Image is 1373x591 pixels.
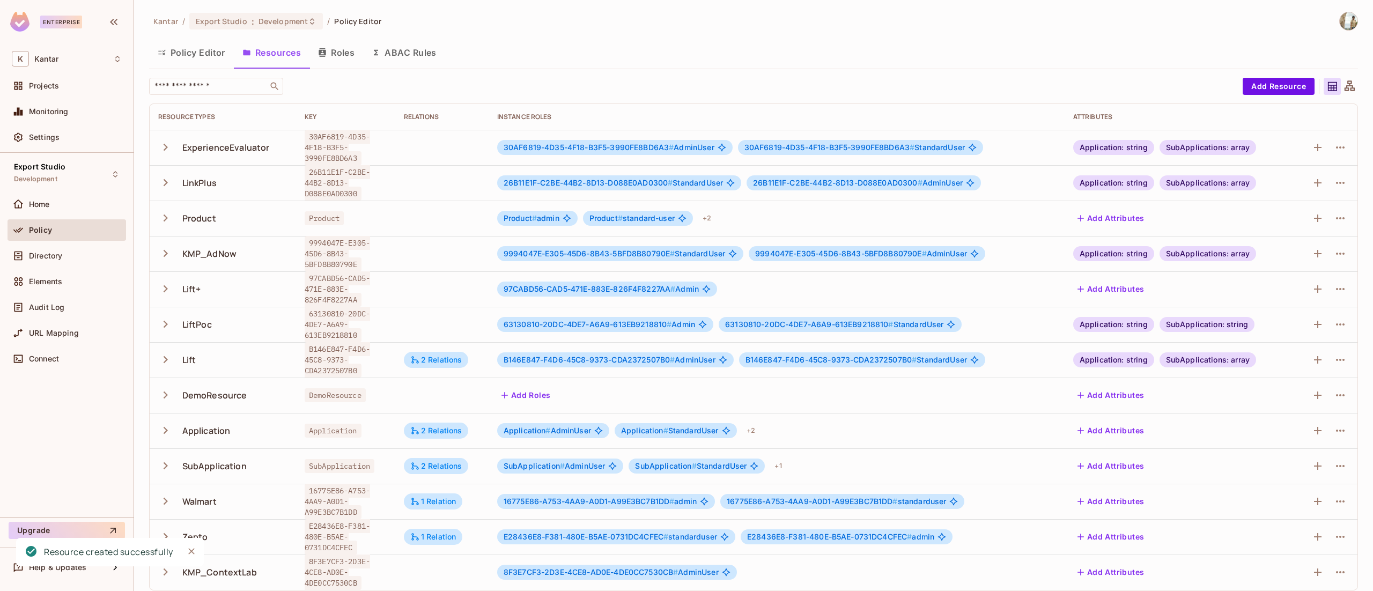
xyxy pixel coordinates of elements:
[305,165,370,201] span: 26B11E1F-C2BE-44B2-8D13-D088E0AD0300
[305,388,366,402] span: DemoResource
[1073,280,1149,298] button: Add Attributes
[663,532,668,541] span: #
[504,356,715,364] span: AdminUser
[305,307,370,342] span: 63130810-20DC-4DE7-A6A9-613EB9218810
[755,249,927,258] span: 9994047E-E305-45D6-8B43-5BFD8B80790E
[305,342,370,378] span: B146E847-F4D6-45C8-9373-CDA2372507B0
[305,484,370,519] span: 16775E86-A753-4AA9-A0D1-A99E3BC7B1DD
[504,179,723,187] span: StandardUser
[1073,422,1149,439] button: Add Attributes
[669,143,674,152] span: #
[29,82,59,90] span: Projects
[182,248,237,260] div: KMP_AdNow
[14,162,65,171] span: Export Studio
[29,133,60,142] span: Settings
[635,462,747,470] span: StandardUser
[670,355,675,364] span: #
[182,460,247,472] div: SubApplication
[667,320,671,329] span: #
[1073,210,1149,227] button: Add Attributes
[1073,175,1154,190] div: Application: string
[182,531,208,543] div: Zepto
[183,543,200,559] button: Close
[753,179,963,187] span: AdminUser
[504,462,606,470] span: AdminUser
[1073,564,1149,581] button: Add Attributes
[504,426,551,435] span: Application
[1160,175,1256,190] div: SubApplications: array
[504,249,675,258] span: 9994047E-E305-45D6-8B43-5BFD8B80790E
[504,426,591,435] span: AdminUser
[744,143,915,152] span: 30AF6819-4D35-4F18-B3F5-3990FE8BD6A3
[182,319,212,330] div: LiftPoc
[1073,317,1154,332] div: Application: string
[305,519,370,555] span: E28436E8-F381-480E-B5AE-0731DC4CFEC
[1160,246,1256,261] div: SubApplications: array
[29,277,62,286] span: Elements
[589,213,623,223] span: Product
[29,226,52,234] span: Policy
[1073,528,1149,545] button: Add Attributes
[504,213,537,223] span: Product
[504,355,675,364] span: B146E847-F4D6-45C8-9373-CDA2372507B0
[34,55,58,63] span: Workspace: Kantar
[305,130,370,165] span: 30AF6819-4D35-4F18-B3F5-3990FE8BD6A3
[1073,457,1149,475] button: Add Attributes
[182,142,270,153] div: ExperienceEvaluator
[1243,78,1315,95] button: Add Resource
[673,567,678,577] span: #
[29,252,62,260] span: Directory
[725,320,894,329] span: 63130810-20DC-4DE7-A6A9-613EB9218810
[747,533,934,541] span: admin
[251,17,255,26] span: :
[305,555,370,590] span: 8F3E7CF3-2D3E-4CE8-AD0E-4DE0CC7530CB
[182,354,196,366] div: Lift
[504,320,695,329] span: Admin
[504,285,699,293] span: Admin
[504,497,675,506] span: 16775E86-A753-4AA9-A0D1-A99E3BC7B1DD
[670,284,675,293] span: #
[44,545,173,559] div: Resource created successfully
[753,178,922,187] span: 26B11E1F-C2BE-44B2-8D13-D088E0AD0300
[153,16,178,26] span: the active workspace
[182,566,257,578] div: KMP_ContextLab
[305,459,374,473] span: SubApplication
[504,143,674,152] span: 30AF6819-4D35-4F18-B3F5-3990FE8BD6A3
[692,461,697,470] span: #
[922,249,927,258] span: #
[363,39,445,66] button: ABAC Rules
[497,387,555,404] button: Add Roles
[504,320,672,329] span: 63130810-20DC-4DE7-A6A9-613EB9218810
[10,12,29,32] img: SReyMgAAAABJRU5ErkJggg==
[504,214,559,223] span: admin
[504,143,714,152] span: AdminUser
[234,39,309,66] button: Resources
[29,107,69,116] span: Monitoring
[621,426,719,435] span: StandardUser
[755,249,967,258] span: AdminUser
[182,389,247,401] div: DemoResource
[504,533,717,541] span: standarduser
[1073,140,1154,155] div: Application: string
[1340,12,1357,30] img: Spoorthy D Gopalagowda
[618,213,623,223] span: #
[149,39,234,66] button: Policy Editor
[182,212,216,224] div: Product
[410,532,456,542] div: 1 Relation
[1073,246,1154,261] div: Application: string
[309,39,363,66] button: Roles
[725,320,943,329] span: StandardUser
[504,461,565,470] span: SubApplication
[196,16,247,26] span: Export Studio
[410,497,456,506] div: 1 Relation
[327,16,330,26] li: /
[504,178,673,187] span: 26B11E1F-C2BE-44B2-8D13-D088E0AD0300
[182,283,201,295] div: Lift+
[918,178,922,187] span: #
[29,200,50,209] span: Home
[410,426,462,435] div: 2 Relations
[698,210,715,227] div: + 2
[504,532,668,541] span: E28436E8-F381-480E-B5AE-0731DC4CFEC
[621,426,668,435] span: Application
[305,211,344,225] span: Product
